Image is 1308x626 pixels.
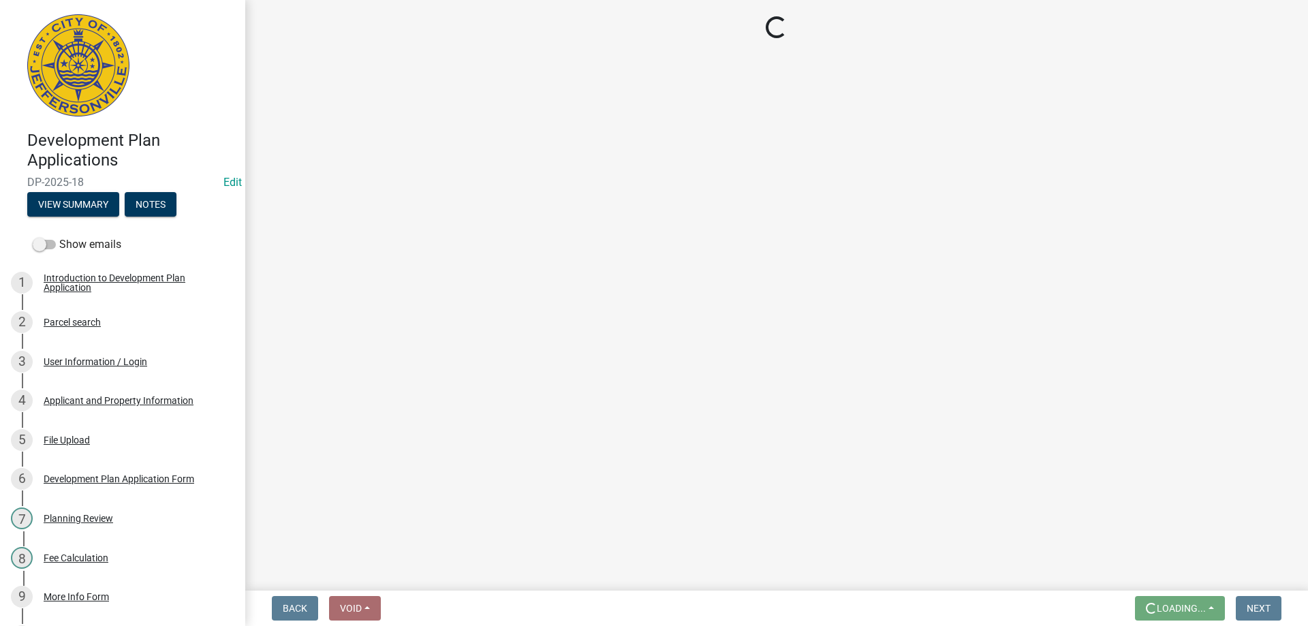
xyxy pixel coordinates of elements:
div: Development Plan Application Form [44,474,194,484]
div: 8 [11,547,33,569]
img: City of Jeffersonville, Indiana [27,14,129,116]
div: 2 [11,311,33,333]
div: Applicant and Property Information [44,396,193,405]
div: 5 [11,429,33,451]
div: 1 [11,272,33,294]
span: Next [1247,603,1271,614]
button: Next [1236,596,1281,621]
div: More Info Form [44,592,109,601]
wm-modal-confirm: Summary [27,200,119,210]
span: Void [340,603,362,614]
span: Loading... [1157,603,1206,614]
div: 9 [11,586,33,608]
div: Fee Calculation [44,553,108,563]
label: Show emails [33,236,121,253]
div: 6 [11,468,33,490]
h4: Development Plan Applications [27,131,234,170]
div: User Information / Login [44,357,147,366]
div: Introduction to Development Plan Application [44,273,223,292]
button: Back [272,596,318,621]
button: Notes [125,192,176,217]
wm-modal-confirm: Edit Application Number [223,176,242,189]
div: 3 [11,351,33,373]
a: Edit [223,176,242,189]
span: DP-2025-18 [27,176,218,189]
div: 7 [11,507,33,529]
button: Void [329,596,381,621]
button: Loading... [1135,596,1225,621]
span: Back [283,603,307,614]
div: 4 [11,390,33,411]
div: Planning Review [44,514,113,523]
div: File Upload [44,435,90,445]
div: Parcel search [44,317,101,327]
wm-modal-confirm: Notes [125,200,176,210]
button: View Summary [27,192,119,217]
